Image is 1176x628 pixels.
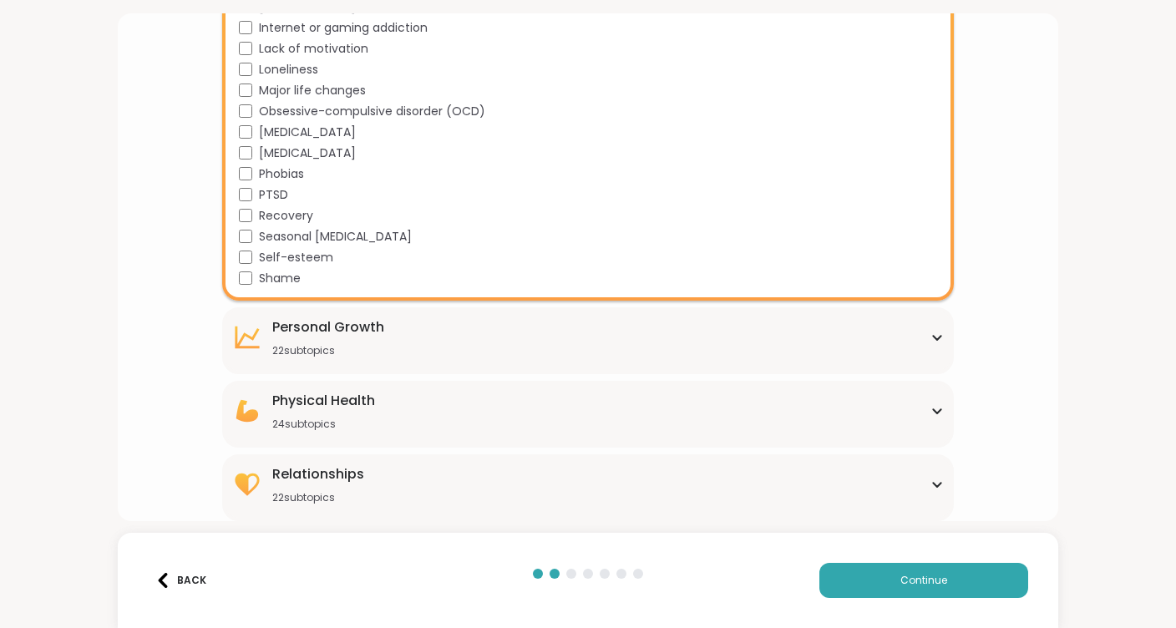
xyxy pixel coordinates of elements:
[259,207,313,225] span: Recovery
[148,563,215,598] button: Back
[272,491,364,504] div: 22 subtopics
[900,573,947,588] span: Continue
[259,165,304,183] span: Phobias
[259,270,301,287] span: Shame
[272,464,364,484] div: Relationships
[259,124,356,141] span: [MEDICAL_DATA]
[272,344,384,357] div: 22 subtopics
[272,317,384,337] div: Personal Growth
[259,228,412,246] span: Seasonal [MEDICAL_DATA]
[259,249,333,266] span: Self-esteem
[155,573,206,588] div: Back
[259,61,318,78] span: Loneliness
[259,186,288,204] span: PTSD
[272,418,375,431] div: 24 subtopics
[272,391,375,411] div: Physical Health
[259,82,366,99] span: Major life changes
[259,103,485,120] span: Obsessive-compulsive disorder (OCD)
[819,563,1028,598] button: Continue
[259,144,356,162] span: [MEDICAL_DATA]
[259,40,368,58] span: Lack of motivation
[259,19,428,37] span: Internet or gaming addiction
